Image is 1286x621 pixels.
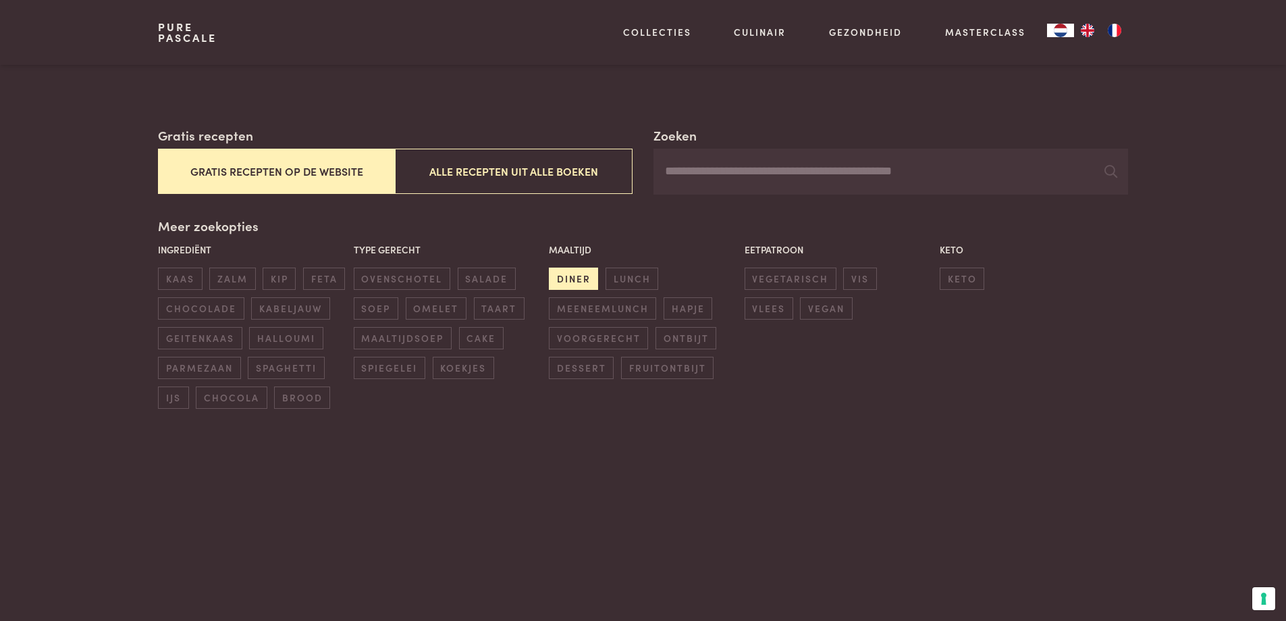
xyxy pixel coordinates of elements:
span: vis [843,268,876,290]
span: zalm [209,268,255,290]
aside: Language selected: Nederlands [1047,24,1128,37]
label: Gratis recepten [158,126,253,145]
span: brood [274,387,330,409]
span: vlees [745,297,793,320]
p: Type gerecht [354,243,542,257]
span: geitenkaas [158,327,242,349]
a: Collecties [623,25,691,39]
a: Masterclass [945,25,1025,39]
p: Eetpatroon [745,243,933,257]
span: taart [474,297,525,320]
a: Culinair [734,25,786,39]
a: PurePascale [158,22,217,43]
span: kaas [158,268,202,290]
span: hapje [664,297,712,320]
span: keto [940,268,984,290]
span: salade [458,268,516,290]
span: kip [263,268,296,290]
span: lunch [606,268,658,290]
span: soep [354,297,398,320]
span: feta [303,268,345,290]
span: meeneemlunch [549,297,656,320]
ul: Language list [1074,24,1128,37]
label: Zoeken [653,126,697,145]
p: Ingrediënt [158,243,346,257]
button: Gratis recepten op de website [158,149,395,194]
span: fruitontbijt [621,357,714,379]
a: NL [1047,24,1074,37]
span: omelet [406,297,466,320]
a: FR [1101,24,1128,37]
a: Gezondheid [829,25,902,39]
span: dessert [549,357,614,379]
span: vegetarisch [745,268,836,290]
span: diner [549,268,598,290]
span: maaltijdsoep [354,327,452,349]
span: spaghetti [248,357,324,379]
span: ijs [158,387,188,409]
span: vegan [800,297,852,320]
span: halloumi [249,327,323,349]
p: Keto [940,243,1128,257]
a: EN [1074,24,1101,37]
span: spiegelei [354,357,425,379]
span: voorgerecht [549,327,648,349]
p: Maaltijd [549,243,737,257]
button: Uw voorkeuren voor toestemming voor trackingtechnologieën [1252,587,1275,610]
button: Alle recepten uit alle boeken [395,149,632,194]
span: chocola [196,387,267,409]
span: koekjes [433,357,494,379]
span: parmezaan [158,357,240,379]
span: ontbijt [655,327,716,349]
span: kabeljauw [251,297,329,320]
span: ovenschotel [354,268,450,290]
div: Language [1047,24,1074,37]
span: cake [459,327,504,349]
span: chocolade [158,297,244,320]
